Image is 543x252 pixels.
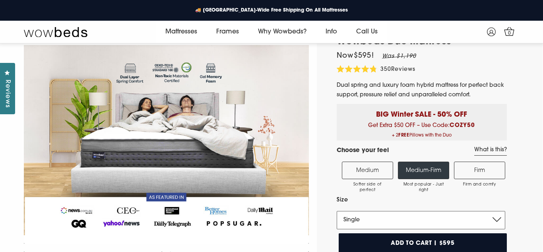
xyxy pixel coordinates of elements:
h4: Choose your feel [337,147,389,156]
span: Dual spring and luxury foam hybrid mattress for perfect back support, pressure relief and unparal... [337,82,504,98]
span: 0 [506,29,514,37]
label: Medium [342,162,393,179]
span: + 2 Pillows with the Duo [343,131,501,141]
em: Was $1,190 [382,53,416,59]
a: What is this? [474,147,507,156]
a: Why Wowbeds? [248,21,316,43]
span: 350 [380,66,391,72]
span: Get Extra $50 OFF – Use Code: [343,123,501,141]
a: Info [316,21,347,43]
b: COZY50 [450,123,475,129]
span: Softer side of perfect [346,182,389,193]
label: Size [337,195,505,205]
a: Mattresses [156,21,207,43]
a: Call Us [347,21,387,43]
img: Wow Beds Logo [24,26,87,37]
div: 350Reviews [337,65,415,74]
b: FREE [398,133,409,138]
a: 0 [502,24,516,38]
label: Medium-Firm [398,162,449,179]
a: 🚚 [GEOGRAPHIC_DATA]-Wide Free Shipping On All Mattresses [189,5,354,16]
a: Frames [207,21,248,43]
p: BIG Winter SALE - 50% OFF [343,104,501,120]
span: Now $595 ! [337,53,374,60]
span: Reviews [2,80,12,108]
span: Most popular - Just right [402,182,445,193]
span: Firm and comfy [458,182,501,188]
span: Reviews [391,66,415,72]
label: Firm [454,162,505,179]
